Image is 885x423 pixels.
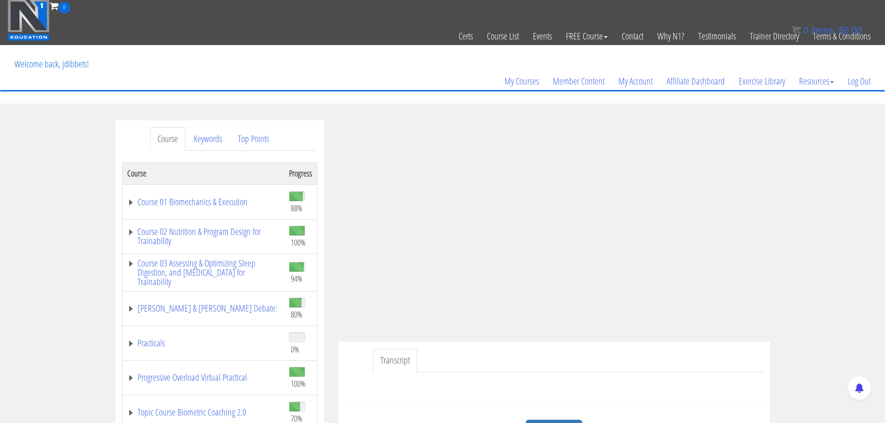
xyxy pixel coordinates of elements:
[291,203,302,213] span: 88%
[127,304,280,313] a: [PERSON_NAME] & [PERSON_NAME] Debate:
[803,25,808,35] span: 0
[811,25,836,35] span: items:
[615,13,650,59] a: Contact
[839,25,862,35] bdi: 0.00
[127,259,280,286] a: Course 03 Assessing & Optimizing Sleep Digestion, and [MEDICAL_DATA] for Trainability
[122,162,284,184] th: Course
[792,59,841,104] a: Resources
[792,25,862,35] a: 0 items: $0.00
[792,26,801,35] img: icon11.png
[291,237,306,247] span: 100%
[559,13,615,59] a: FREE Course
[127,338,280,348] a: Practicals
[291,273,302,284] span: 94%
[230,127,276,151] a: Top Points
[732,59,792,104] a: Exercise Library
[498,59,546,104] a: My Courses
[127,373,280,382] a: Progressive Overload Virtual Practical
[127,227,280,246] a: Course 02 Nutrition & Program Design for Trainability
[7,46,96,83] p: Welcome back, jdibbets!
[59,2,70,13] span: 0
[691,13,743,59] a: Testimonials
[373,349,417,372] a: Transcript
[743,13,806,59] a: Trainer Directory
[186,127,229,151] a: Keywords
[284,162,317,184] th: Progress
[841,59,878,104] a: Log Out
[291,344,299,354] span: 0%
[291,378,306,389] span: 100%
[660,59,732,104] a: Affiliate Dashboard
[546,59,611,104] a: Member Content
[650,13,691,59] a: Why N1?
[127,197,280,207] a: Course 01 Biomechanics & Execution
[150,127,185,151] a: Course
[291,309,302,319] span: 80%
[839,25,844,35] span: $
[526,13,559,59] a: Events
[611,59,660,104] a: My Account
[806,13,878,59] a: Terms & Conditions
[127,408,280,417] a: Topic Course Biometric Coaching 2.0
[480,13,526,59] a: Course List
[452,13,480,59] a: Certs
